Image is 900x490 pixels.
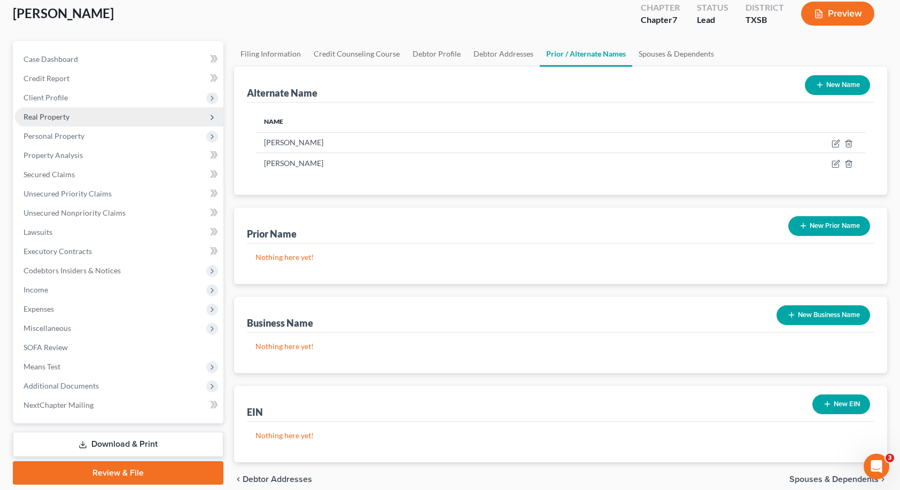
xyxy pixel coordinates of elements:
[467,41,540,67] a: Debtor Addresses
[24,304,54,313] span: Expenses
[247,317,313,329] div: Business Name
[24,247,92,256] span: Executory Contracts
[15,165,223,184] a: Secured Claims
[672,14,677,25] span: 7
[24,54,78,64] span: Case Dashboard
[24,74,69,83] span: Credit Report
[24,208,126,217] span: Unsecured Nonpriority Claims
[15,203,223,223] a: Unsecured Nonpriority Claims
[234,475,243,484] i: chevron_left
[255,111,647,132] th: Name
[15,146,223,165] a: Property Analysis
[886,454,894,462] span: 3
[255,132,647,153] td: [PERSON_NAME]
[13,432,223,457] a: Download & Print
[15,50,223,69] a: Case Dashboard
[24,151,83,160] span: Property Analysis
[15,184,223,203] a: Unsecured Priority Claims
[24,400,94,409] span: NextChapter Mailing
[234,41,307,67] a: Filing Information
[247,406,263,418] div: EIN
[864,454,889,479] iframe: Intercom live chat
[24,362,60,371] span: Means Test
[255,153,647,173] td: [PERSON_NAME]
[24,227,52,236] span: Lawsuits
[805,75,870,95] button: New Name
[801,2,874,26] button: Preview
[697,2,728,14] div: Status
[247,227,297,240] div: Prior Name
[255,341,866,352] p: Nothing here yet!
[788,216,870,236] button: New Prior Name
[406,41,467,67] a: Debtor Profile
[24,112,69,121] span: Real Property
[812,394,870,414] button: New EIN
[15,242,223,261] a: Executory Contracts
[24,381,99,390] span: Additional Documents
[243,475,312,484] span: Debtor Addresses
[255,430,866,441] p: Nothing here yet!
[641,14,680,26] div: Chapter
[247,86,317,99] div: Alternate Name
[641,2,680,14] div: Chapter
[777,305,870,325] button: New Business Name
[234,475,312,484] button: chevron_left Debtor Addresses
[15,396,223,415] a: NextChapter Mailing
[24,93,68,102] span: Client Profile
[24,323,71,333] span: Miscellaneous
[24,343,68,352] span: SOFA Review
[24,266,121,275] span: Codebtors Insiders & Notices
[255,252,866,263] p: Nothing here yet!
[15,69,223,88] a: Credit Report
[789,475,887,484] button: Spouses & Dependents chevron_right
[15,223,223,242] a: Lawsuits
[24,170,75,179] span: Secured Claims
[24,189,112,198] span: Unsecured Priority Claims
[13,5,114,21] span: [PERSON_NAME]
[24,131,84,140] span: Personal Property
[789,475,879,484] span: Spouses & Dependents
[540,41,632,67] a: Prior / Alternate Names
[746,14,784,26] div: TXSB
[697,14,728,26] div: Lead
[15,338,223,357] a: SOFA Review
[632,41,720,67] a: Spouses & Dependents
[24,285,48,294] span: Income
[307,41,406,67] a: Credit Counseling Course
[746,2,784,14] div: District
[13,461,223,485] a: Review & File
